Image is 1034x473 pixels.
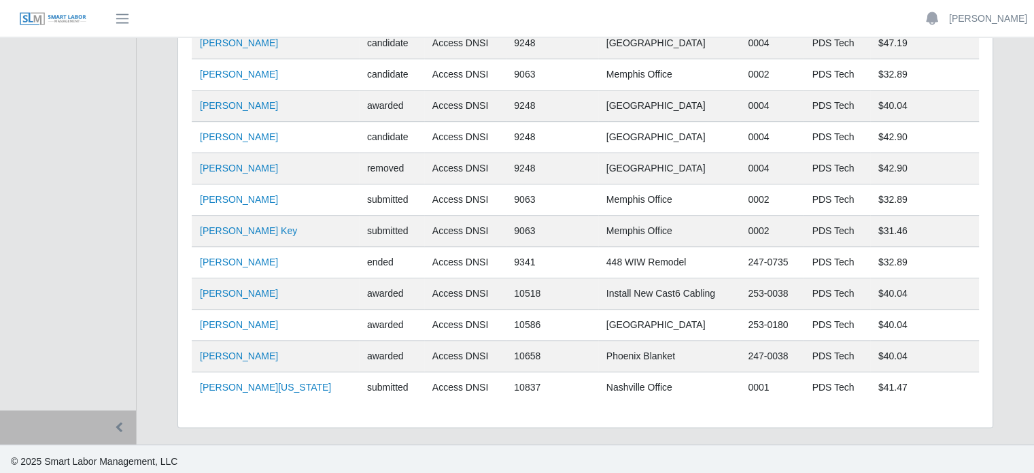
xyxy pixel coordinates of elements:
td: $31.46 [870,216,979,247]
td: $32.89 [870,59,979,91]
td: Memphis Office [598,184,740,216]
td: PDS Tech [804,278,869,310]
td: 10658 [506,341,598,372]
td: $42.90 [870,153,979,184]
td: 0002 [740,59,804,91]
td: 0004 [740,28,804,59]
td: Access DNSI [424,184,506,216]
td: awarded [359,341,424,372]
td: Access DNSI [424,216,506,247]
td: Access DNSI [424,153,506,184]
td: Nashville Office [598,372,740,404]
td: 10837 [506,372,598,404]
a: [PERSON_NAME] [200,319,278,330]
td: PDS Tech [804,216,869,247]
a: [PERSON_NAME] [200,288,278,299]
td: Access DNSI [424,59,506,91]
td: Memphis Office [598,59,740,91]
td: Access DNSI [424,122,506,153]
a: [PERSON_NAME] [200,69,278,80]
td: $40.04 [870,91,979,122]
td: 9248 [506,122,598,153]
td: $42.90 [870,122,979,153]
td: [GEOGRAPHIC_DATA] [598,28,740,59]
td: Access DNSI [424,247,506,278]
td: Access DNSI [424,28,506,59]
td: 247-0038 [740,341,804,372]
img: SLM Logo [19,12,87,27]
td: 0004 [740,122,804,153]
a: [PERSON_NAME] [949,12,1027,26]
td: $40.04 [870,310,979,341]
td: candidate [359,122,424,153]
td: Install New Cast6 Cabling [598,278,740,310]
td: $40.04 [870,341,979,372]
td: 10586 [506,310,598,341]
td: Access DNSI [424,341,506,372]
td: PDS Tech [804,310,869,341]
td: PDS Tech [804,341,869,372]
td: removed [359,153,424,184]
td: PDS Tech [804,59,869,91]
td: 9063 [506,59,598,91]
td: candidate [359,59,424,91]
a: [PERSON_NAME][US_STATE] [200,382,331,393]
td: PDS Tech [804,372,869,404]
td: 0004 [740,91,804,122]
td: [GEOGRAPHIC_DATA] [598,310,740,341]
td: $41.47 [870,372,979,404]
td: 9341 [506,247,598,278]
td: $32.89 [870,184,979,216]
td: 9063 [506,216,598,247]
td: Access DNSI [424,278,506,310]
a: [PERSON_NAME] [200,163,278,174]
td: $40.04 [870,278,979,310]
a: [PERSON_NAME] [200,37,278,48]
td: Access DNSI [424,310,506,341]
td: PDS Tech [804,247,869,278]
td: 9248 [506,28,598,59]
a: [PERSON_NAME] [200,100,278,111]
td: awarded [359,310,424,341]
td: PDS Tech [804,28,869,59]
td: 10518 [506,278,598,310]
td: 0002 [740,184,804,216]
td: $32.89 [870,247,979,278]
td: 0002 [740,216,804,247]
td: 9248 [506,91,598,122]
td: PDS Tech [804,122,869,153]
td: 9248 [506,153,598,184]
td: [GEOGRAPHIC_DATA] [598,122,740,153]
td: 253-0180 [740,310,804,341]
a: [PERSON_NAME] [200,131,278,142]
a: [PERSON_NAME] [200,257,278,267]
span: © 2025 Smart Labor Management, LLC [11,456,177,467]
td: Access DNSI [424,91,506,122]
a: [PERSON_NAME] [200,194,278,205]
td: Memphis Office [598,216,740,247]
td: 448 WIW Remodel [598,247,740,278]
td: PDS Tech [804,91,869,122]
td: 9063 [506,184,598,216]
td: $47.19 [870,28,979,59]
td: submitted [359,216,424,247]
td: [GEOGRAPHIC_DATA] [598,153,740,184]
td: 0004 [740,153,804,184]
td: Phoenix Blanket [598,341,740,372]
td: 0001 [740,372,804,404]
td: awarded [359,278,424,310]
td: submitted [359,372,424,404]
td: 247-0735 [740,247,804,278]
a: [PERSON_NAME] [200,350,278,361]
td: candidate [359,28,424,59]
td: [GEOGRAPHIC_DATA] [598,91,740,122]
td: Access DNSI [424,372,506,404]
td: ended [359,247,424,278]
td: awarded [359,91,424,122]
td: submitted [359,184,424,216]
td: PDS Tech [804,153,869,184]
a: [PERSON_NAME] Key [200,225,297,236]
td: 253-0038 [740,278,804,310]
td: PDS Tech [804,184,869,216]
